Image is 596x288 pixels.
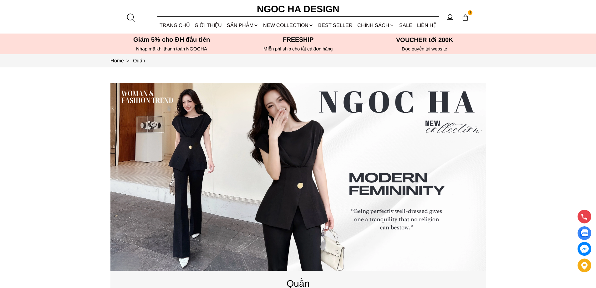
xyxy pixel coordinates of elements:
[136,46,207,51] font: Nhập mã khi thanh toán NGOCHA
[397,17,415,34] a: SALE
[261,17,316,34] a: NEW COLLECTION
[363,36,486,44] h5: VOUCHER tới 200K
[578,242,591,256] a: messenger
[124,58,132,63] span: >
[578,226,591,240] a: Display image
[110,58,133,63] a: Link to Home
[157,17,192,34] a: TRANG CHỦ
[192,17,224,34] a: GIỚI THIỆU
[462,14,469,21] img: img-CART-ICON-ksit0nf1
[580,229,588,237] img: Display image
[355,17,397,34] div: Chính sách
[133,36,210,43] font: Giảm 5% cho ĐH đầu tiên
[224,17,261,34] div: SẢN PHẨM
[468,10,473,15] span: 1
[133,58,145,63] a: Link to Quần
[363,46,486,52] h6: Độc quyền tại website
[316,17,355,34] a: BEST SELLER
[251,2,345,17] a: Ngoc Ha Design
[237,46,359,52] h6: MIễn phí ship cho tất cả đơn hàng
[283,36,313,43] font: Freeship
[415,17,439,34] a: LIÊN HỆ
